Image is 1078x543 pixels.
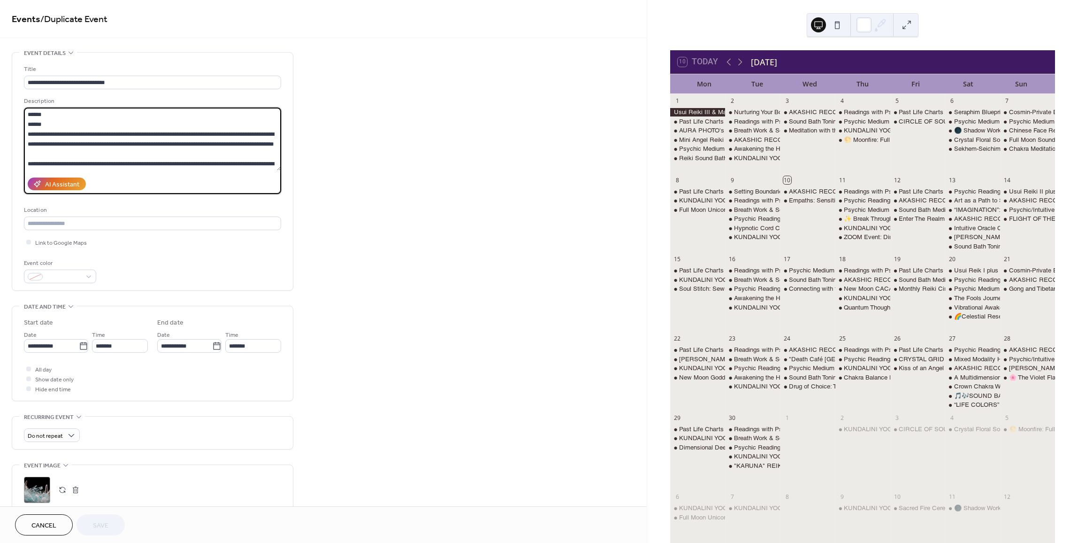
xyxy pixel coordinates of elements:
[945,285,1000,293] div: Psychic Medium Floor Day with Crista
[734,266,874,275] div: Readings with Psychic Medium [PERSON_NAME]
[835,126,890,135] div: KUNDALINI YOGA
[679,136,816,144] div: Mini Angel Reiki Package with [PERSON_NAME]
[789,285,1048,293] div: Connecting with the [DEMOGRAPHIC_DATA] Archangels - meditation with [PERSON_NAME]
[844,346,984,354] div: Readings with Psychic Medium [PERSON_NAME]
[679,373,861,382] div: New Moon Goddess Activation Meditation with [PERSON_NAME]
[35,375,74,385] span: Show date only
[734,355,904,364] div: Breath Work & Sound Bath Meditation with [PERSON_NAME]
[15,514,73,535] a: Cancel
[157,330,170,340] span: Date
[725,206,780,214] div: Breath Work & Sound Bath Meditation with Karen
[24,412,74,422] span: Recurring event
[945,364,1000,372] div: AKASHIC RECORDS READING with Valeri (& Other Psychic Services)
[889,74,942,93] div: Fri
[838,335,846,343] div: 25
[725,136,780,144] div: AKASHIC RECORDS READING with Valeri (& Other Psychic Services)
[679,196,732,205] div: KUNDALINI YOGA
[24,258,94,268] div: Event color
[945,145,1000,153] div: Sekhem-Seichim-Reiki Healing Circle with Sean
[780,382,835,391] div: Drug of Choice: The High That Heals Hypnotic State Installation for Natural Euphoria & Emotional ...
[679,145,838,153] div: Psychic Medium Floor Day with [DEMOGRAPHIC_DATA]
[725,187,780,196] div: Setting Boundaries Group Repatterning on Zoom
[893,335,901,343] div: 26
[844,224,896,233] div: KUNDALINI YOGA
[994,74,1047,93] div: Sun
[780,196,835,205] div: Empaths: Sensitive but Not Shattered A Resilience Training for Energetically Aware People
[945,346,1000,354] div: Psychic Readings Floor Day with Gayla!!
[673,256,681,264] div: 15
[1003,335,1011,343] div: 28
[893,256,901,264] div: 19
[780,108,835,116] div: AKASHIC RECORDS READING with Valeri (& Other Psychic Services)
[948,97,956,105] div: 6
[945,206,1000,214] div: “IMAGINATION”: A Shadow Art Class with Shay
[673,176,681,184] div: 8
[670,108,725,116] div: Usui Reiki III & Master Level Certification with Holy Fire 3- Day CERTIFICATION CLASS with Debbie
[945,401,1000,409] div: “LIFE COLORS” AURA CLASS by Renee Penley
[1000,364,1055,372] div: Jazmine (private event) Front Classroom
[679,187,845,196] div: Past Life Charts or Oracle Readings with [PERSON_NAME]
[734,117,874,126] div: Readings with Psychic Medium [PERSON_NAME]
[1000,108,1055,116] div: Cosmin-Private Event
[734,285,883,293] div: Psychic Readings Floor Day with [PERSON_NAME]!!
[948,256,956,264] div: 20
[844,206,1002,214] div: Psychic Medium Floor Day with [DEMOGRAPHIC_DATA]
[789,126,961,135] div: Meditation with the Ascended Masters with [PERSON_NAME]
[789,117,1026,126] div: Sound Bath Toning Meditation with Singing Bowls & Channeled Light Language & Song
[836,74,889,93] div: Thu
[1000,206,1055,214] div: Psychic/Intuitive Development Group with Crista
[45,180,79,190] div: AI Assistant
[780,187,835,196] div: AKASHIC RECORDS READING with Valeri (& Other Psychic Services)
[890,196,945,205] div: AKASHIC RECORDS READING with Valeri (& Other Psychic Services)
[670,355,725,364] div: Karen Jones "Channeling Session"
[783,74,836,93] div: Wed
[225,330,238,340] span: Time
[945,303,1000,312] div: Vibrational Awakening: A Journey into Light Language with Valeri
[783,414,791,422] div: 1
[890,206,945,214] div: Sound Bath Meditation! with Kelli
[679,285,849,293] div: Soul Stitch: Sewing Your Spirit Poppet with [PERSON_NAME]
[35,385,71,395] span: Hide end time
[948,414,956,422] div: 4
[734,373,931,382] div: Awakening the Heart: A Journey to Inner Peace with [PERSON_NAME]
[835,285,890,293] div: New Moon CACAO Ceremony & Drumming Circle with Gayla
[734,346,874,354] div: Readings with Psychic Medium [PERSON_NAME]
[728,335,736,343] div: 23
[1000,346,1055,354] div: AKASHIC RECORDS READING with Valeri (& Other Psychic Services)
[899,108,1065,116] div: Past Life Charts or Oracle Readings with [PERSON_NAME]
[728,414,736,422] div: 30
[844,303,1051,312] div: Quantum Thought – How your Mind Shapes Reality with [PERSON_NAME]
[899,117,957,126] div: CIRCLE OF SOUND
[670,425,725,434] div: Past Life Charts or Oracle Readings with April Azzolino
[899,276,1030,284] div: Sound Bath Meditation! with [PERSON_NAME]
[1003,176,1011,184] div: 14
[835,373,890,382] div: Chakra Balance Meditation with Leeza
[835,364,890,372] div: KUNDALINI YOGA
[945,382,1000,391] div: Crown Chakra Workshop with Noella
[945,392,1000,400] div: 🎵🎶SOUND BATH!!!- CRYSTAL BOWLS & MORE with Debbie Veach
[725,346,780,354] div: Readings with Psychic Medium Ashley Jodra
[734,196,874,205] div: Readings with Psychic Medium [PERSON_NAME]
[1000,276,1055,284] div: AKASHIC RECORDS READING with Valeri (& Other Psychic Services)
[725,126,780,135] div: Breath Work & Sound Bath Meditation with Karen
[899,266,1065,275] div: Past Life Charts or Oracle Readings with [PERSON_NAME]
[670,373,725,382] div: New Moon Goddess Activation Meditation with Leeza
[945,126,1000,135] div: 🌑 Shadow Work: Healing the Wounds of the Soul with Shay
[789,196,1036,205] div: Empaths: Sensitive but Not Shattered A Resilience Training for Energetically Aware People
[679,117,845,126] div: Past Life Charts or Oracle Readings with [PERSON_NAME]
[780,285,835,293] div: Connecting with the Female Archangels - meditation with Leeza
[670,126,725,135] div: AURA PHOTO's - Labor Day Special
[835,224,890,233] div: KUNDALINI YOGA
[1003,414,1011,422] div: 5
[725,224,780,233] div: Hypnotic Cord Cutting Class with April
[734,145,931,153] div: Awakening the Heart: A Journey to Inner Peace with [PERSON_NAME]
[731,74,784,93] div: Tue
[734,108,869,116] div: Nurturing Your Body Group Repatterning on Zoom
[945,242,1000,251] div: Sound Bath Toning Meditation with Singing Bowls & Channeled Light Language & Song
[679,276,732,284] div: KUNDALINI YOGA
[838,176,846,184] div: 11
[670,154,725,163] div: Reiki Sound Bath 6:30-8pm with Noella
[679,206,794,214] div: Full Moon Unicorn Reiki Circle with Leeza
[1000,215,1055,223] div: FLIGHT OF THE SERAPH with Sean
